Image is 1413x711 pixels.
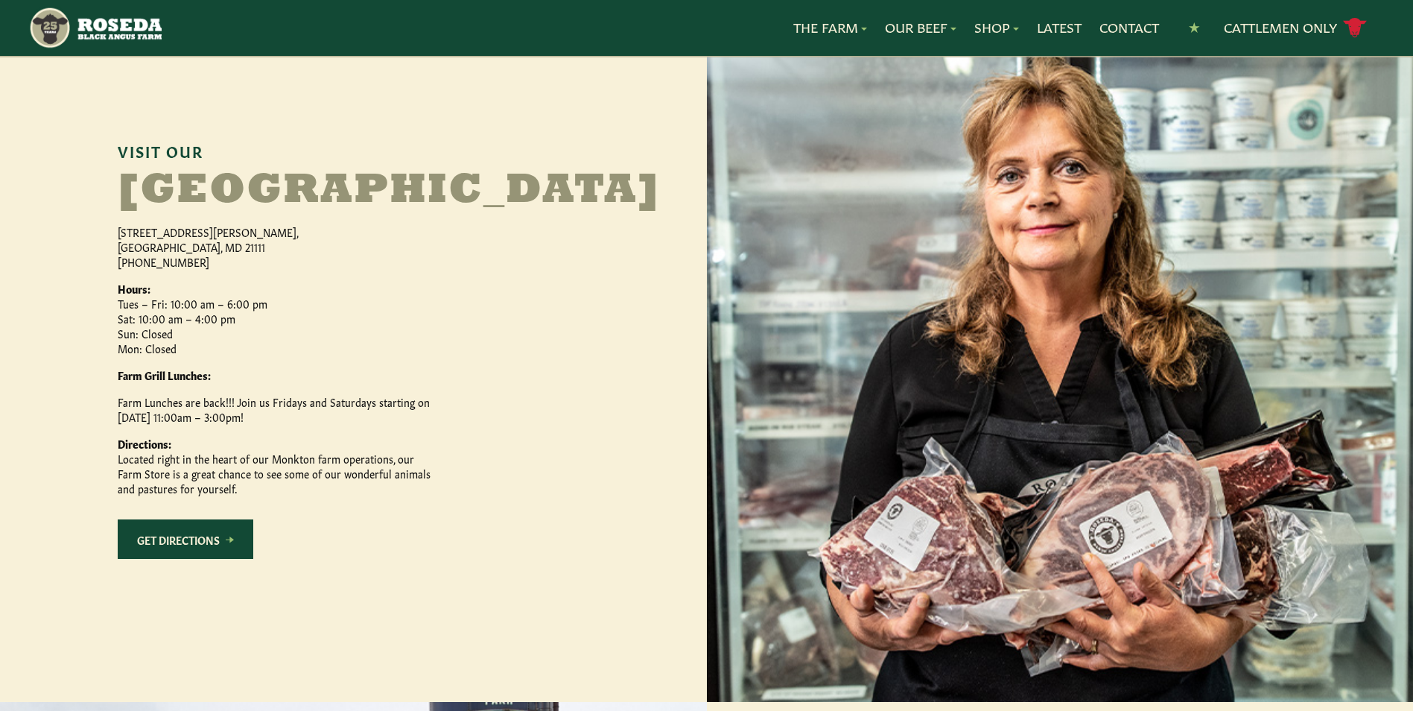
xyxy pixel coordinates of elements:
a: Latest [1037,18,1082,37]
a: The Farm [793,18,867,37]
h2: [GEOGRAPHIC_DATA] [118,171,490,212]
strong: Directions: [118,436,171,451]
p: [STREET_ADDRESS][PERSON_NAME], [GEOGRAPHIC_DATA], MD 21111 [PHONE_NUMBER] [118,224,431,269]
h6: Visit Our [118,142,588,159]
strong: Farm Grill Lunches: [118,367,211,382]
a: Shop [974,18,1019,37]
p: Tues – Fri: 10:00 am – 6:00 pm Sat: 10:00 am – 4:00 pm Sun: Closed Mon: Closed [118,281,431,355]
img: https://roseda.com/wp-content/uploads/2021/05/roseda-25-header.png [28,6,162,50]
a: Get Directions [118,519,253,559]
strong: Hours: [118,281,150,296]
a: Cattlemen Only [1224,15,1367,41]
p: Located right in the heart of our Monkton farm operations, our Farm Store is a great chance to se... [118,436,431,496]
a: Contact [1099,18,1159,37]
p: Farm Lunches are back!!! Join us Fridays and Saturdays starting on [DATE] 11:00am – 3:00pm! [118,394,431,424]
a: Our Beef [885,18,956,37]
